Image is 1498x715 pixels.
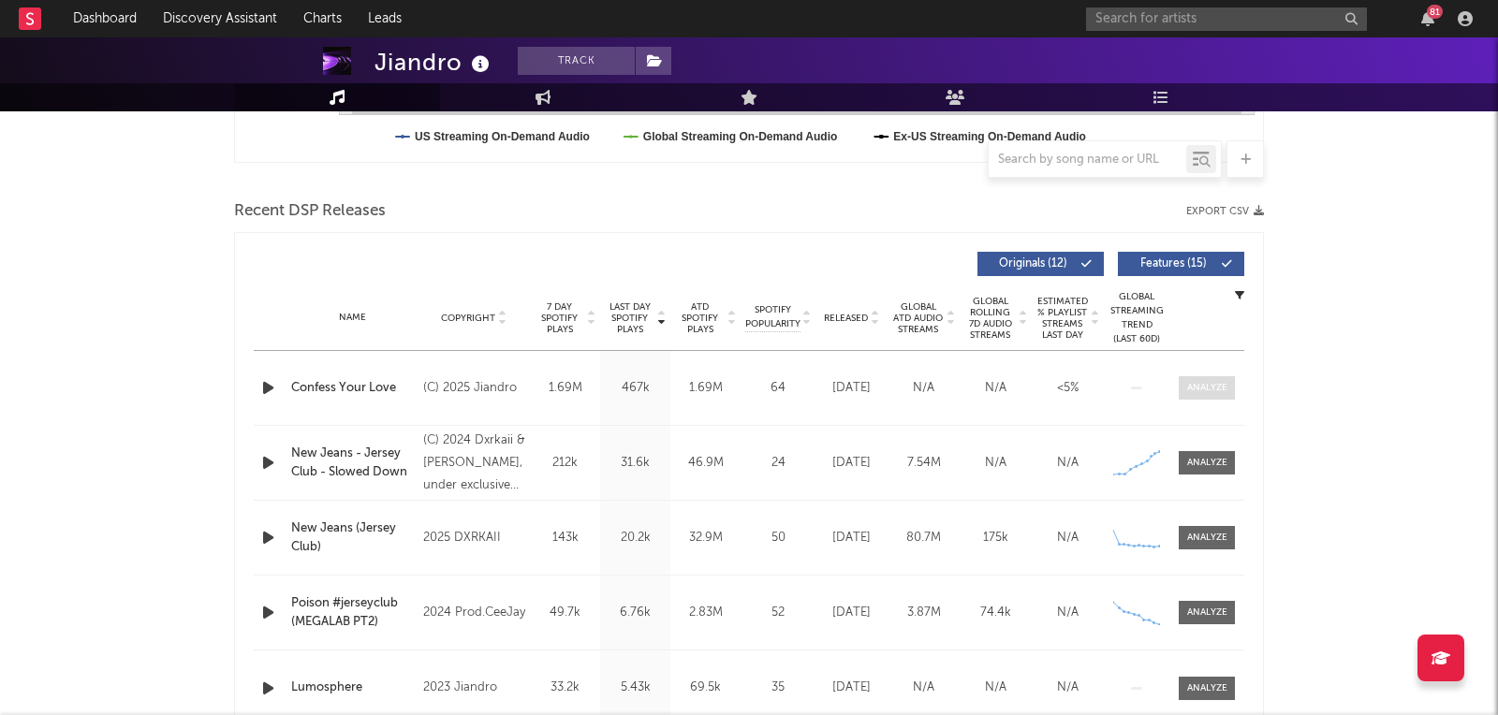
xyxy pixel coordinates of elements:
span: Spotify Popularity [745,303,800,331]
div: 143k [535,529,595,547]
div: 6.76k [605,604,666,622]
span: ATD Spotify Plays [675,301,725,335]
div: 175k [964,529,1027,547]
div: 2.83M [675,604,736,622]
div: 20.2k [605,529,666,547]
div: 81 [1427,5,1443,19]
div: 31.6k [605,454,666,473]
div: 3.87M [892,604,955,622]
input: Search for artists [1086,7,1367,31]
div: 1.69M [535,379,595,398]
div: N/A [964,379,1027,398]
div: 1.69M [675,379,736,398]
input: Search by song name or URL [989,153,1186,168]
div: N/A [892,679,955,697]
div: [DATE] [820,379,883,398]
div: N/A [892,379,955,398]
div: 32.9M [675,529,736,547]
a: Poison #jerseyclub (MEGALAB PT2) [291,594,414,631]
div: 80.7M [892,529,955,547]
div: 33.2k [535,679,595,697]
div: 467k [605,379,666,398]
button: Track [518,47,635,75]
div: 24 [745,454,811,473]
span: Originals ( 12 ) [990,258,1076,270]
div: 50 [745,529,811,547]
button: 81 [1421,11,1434,26]
span: Released [824,313,868,324]
div: N/A [1036,679,1099,697]
text: US Streaming On-Demand Audio [415,130,590,143]
div: 52 [745,604,811,622]
div: N/A [1036,604,1099,622]
div: N/A [1036,454,1099,473]
span: Estimated % Playlist Streams Last Day [1036,296,1088,341]
span: Features ( 15 ) [1130,258,1216,270]
button: Features(15) [1118,252,1244,276]
div: 7.54M [892,454,955,473]
a: Confess Your Love [291,379,414,398]
div: 5.43k [605,679,666,697]
div: 2025 DXRKAII [423,527,525,549]
div: Name [291,311,414,325]
div: 212k [535,454,595,473]
button: Export CSV [1186,206,1264,217]
span: Global Rolling 7D Audio Streams [964,296,1016,341]
text: Ex-US Streaming On-Demand Audio [893,130,1086,143]
div: 2024 Prod.CeeJay [423,602,525,624]
text: Global Streaming On-Demand Audio [643,130,838,143]
a: New Jeans (Jersey Club) [291,519,414,556]
div: Global Streaming Trend (Last 60D) [1109,290,1165,346]
div: Jiandro [374,47,494,78]
button: Originals(12) [977,252,1104,276]
span: Global ATD Audio Streams [892,301,944,335]
div: N/A [964,454,1027,473]
span: 7 Day Spotify Plays [535,301,584,335]
div: [DATE] [820,679,883,697]
div: N/A [964,679,1027,697]
span: Copyright [441,313,495,324]
div: 69.5k [675,679,736,697]
div: <5% [1036,379,1099,398]
div: 35 [745,679,811,697]
div: (C) 2025 Jiandro [423,377,525,400]
div: 64 [745,379,811,398]
div: 2023 Jiandro [423,677,525,699]
div: [DATE] [820,604,883,622]
a: New Jeans - Jersey Club - Slowed Down [291,445,414,481]
span: Recent DSP Releases [234,200,386,223]
div: 46.9M [675,454,736,473]
a: Lumosphere [291,679,414,697]
div: 74.4k [964,604,1027,622]
div: [DATE] [820,454,883,473]
div: (C) 2024 Dxrkaii & [PERSON_NAME], under exclusive license to The System [423,430,525,497]
div: 49.7k [535,604,595,622]
div: N/A [1036,529,1099,547]
span: Last Day Spotify Plays [605,301,654,335]
div: [DATE] [820,529,883,547]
